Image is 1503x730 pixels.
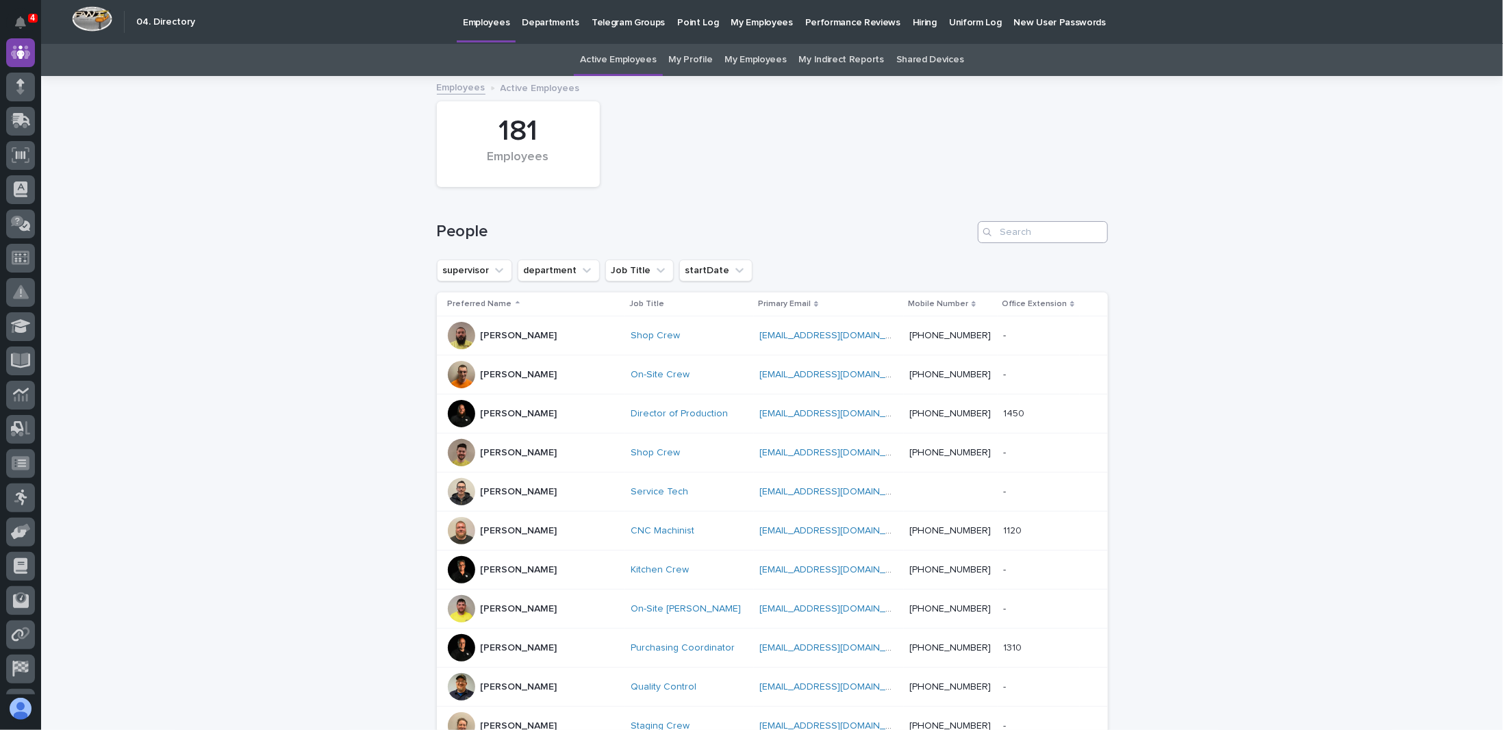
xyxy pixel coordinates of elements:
[437,590,1108,629] tr: [PERSON_NAME]On-Site [PERSON_NAME] [EMAIL_ADDRESS][DOMAIN_NAME] [PHONE_NUMBER]--
[1002,297,1067,312] p: Office Extension
[437,473,1108,512] tr: [PERSON_NAME]Service Tech [EMAIL_ADDRESS][DOMAIN_NAME] --
[481,564,557,576] p: [PERSON_NAME]
[481,447,557,459] p: [PERSON_NAME]
[1003,366,1009,381] p: -
[437,433,1108,473] tr: [PERSON_NAME]Shop Crew [EMAIL_ADDRESS][DOMAIN_NAME] [PHONE_NUMBER]--
[437,316,1108,355] tr: [PERSON_NAME]Shop Crew [EMAIL_ADDRESS][DOMAIN_NAME] [PHONE_NUMBER]--
[631,564,689,576] a: Kitchen Crew
[481,408,557,420] p: [PERSON_NAME]
[481,603,557,615] p: [PERSON_NAME]
[631,447,680,459] a: Shop Crew
[481,369,557,381] p: [PERSON_NAME]
[481,330,557,342] p: [PERSON_NAME]
[909,526,991,536] a: [PHONE_NUMBER]
[437,512,1108,551] tr: [PERSON_NAME]CNC Machinist [EMAIL_ADDRESS][DOMAIN_NAME] [PHONE_NUMBER]11201120
[759,448,914,457] a: [EMAIL_ADDRESS][DOMAIN_NAME]
[909,604,991,614] a: [PHONE_NUMBER]
[909,370,991,379] a: [PHONE_NUMBER]
[978,221,1108,243] input: Search
[448,297,512,312] p: Preferred Name
[460,150,577,179] div: Employees
[909,565,991,575] a: [PHONE_NUMBER]
[909,448,991,457] a: [PHONE_NUMBER]
[758,297,811,312] p: Primary Email
[629,297,664,312] p: Job Title
[909,331,991,340] a: [PHONE_NUMBER]
[481,525,557,537] p: [PERSON_NAME]
[759,409,914,418] a: [EMAIL_ADDRESS][DOMAIN_NAME]
[759,565,914,575] a: [EMAIL_ADDRESS][DOMAIN_NAME]
[1003,523,1024,537] p: 1120
[631,330,680,342] a: Shop Crew
[481,681,557,693] p: [PERSON_NAME]
[908,297,968,312] p: Mobile Number
[437,394,1108,433] tr: [PERSON_NAME]Director of Production [EMAIL_ADDRESS][DOMAIN_NAME] [PHONE_NUMBER]14501450
[72,6,112,32] img: Workspace Logo
[631,525,694,537] a: CNC Machinist
[481,642,557,654] p: [PERSON_NAME]
[896,44,964,76] a: Shared Devices
[631,681,696,693] a: Quality Control
[631,369,690,381] a: On-Site Crew
[6,8,35,37] button: Notifications
[437,260,512,281] button: supervisor
[1003,483,1009,498] p: -
[1003,327,1009,342] p: -
[669,44,713,76] a: My Profile
[437,79,485,95] a: Employees
[518,260,600,281] button: department
[1003,640,1024,654] p: 1310
[759,682,914,692] a: [EMAIL_ADDRESS][DOMAIN_NAME]
[437,222,972,242] h1: People
[759,604,914,614] a: [EMAIL_ADDRESS][DOMAIN_NAME]
[1003,601,1009,615] p: -
[631,408,728,420] a: Director of Production
[17,16,35,38] div: Notifications4
[437,355,1108,394] tr: [PERSON_NAME]On-Site Crew [EMAIL_ADDRESS][DOMAIN_NAME] [PHONE_NUMBER]--
[679,260,753,281] button: startDate
[1003,405,1027,420] p: 1450
[437,668,1108,707] tr: [PERSON_NAME]Quality Control [EMAIL_ADDRESS][DOMAIN_NAME] [PHONE_NUMBER]--
[759,331,914,340] a: [EMAIL_ADDRESS][DOMAIN_NAME]
[30,13,35,23] p: 4
[759,370,914,379] a: [EMAIL_ADDRESS][DOMAIN_NAME]
[759,487,914,496] a: [EMAIL_ADDRESS][DOMAIN_NAME]
[799,44,884,76] a: My Indirect Reports
[909,643,991,653] a: [PHONE_NUMBER]
[759,526,914,536] a: [EMAIL_ADDRESS][DOMAIN_NAME]
[136,16,195,28] h2: 04. Directory
[909,409,991,418] a: [PHONE_NUMBER]
[580,44,656,76] a: Active Employees
[909,682,991,692] a: [PHONE_NUMBER]
[631,603,741,615] a: On-Site [PERSON_NAME]
[437,629,1108,668] tr: [PERSON_NAME]Purchasing Coordinator [EMAIL_ADDRESS][DOMAIN_NAME] [PHONE_NUMBER]13101310
[724,44,786,76] a: My Employees
[6,694,35,723] button: users-avatar
[631,642,735,654] a: Purchasing Coordinator
[437,551,1108,590] tr: [PERSON_NAME]Kitchen Crew [EMAIL_ADDRESS][DOMAIN_NAME] [PHONE_NUMBER]--
[759,643,914,653] a: [EMAIL_ADDRESS][DOMAIN_NAME]
[481,486,557,498] p: [PERSON_NAME]
[501,79,580,95] p: Active Employees
[1003,562,1009,576] p: -
[460,114,577,149] div: 181
[631,486,688,498] a: Service Tech
[1003,679,1009,693] p: -
[1003,444,1009,459] p: -
[605,260,674,281] button: Job Title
